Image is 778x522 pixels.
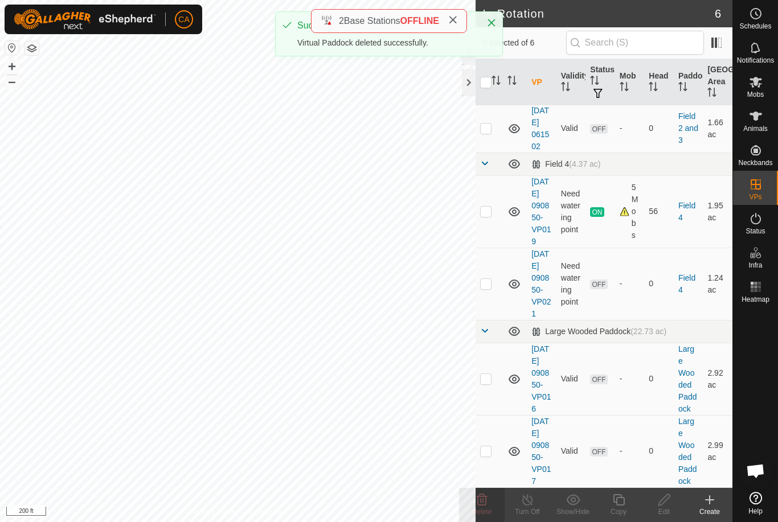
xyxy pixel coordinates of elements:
[747,91,764,98] span: Mobs
[641,507,687,517] div: Edit
[585,59,615,106] th: Status
[620,122,640,134] div: -
[505,507,550,517] div: Turn Off
[484,15,499,31] button: Close
[715,5,721,22] span: 6
[193,507,236,517] a: Privacy Policy
[678,84,687,93] p-sorticon: Activate to sort
[531,177,551,246] a: [DATE] 090850-VP019
[569,159,600,168] span: (4.37 ac)
[644,104,674,153] td: 0
[531,159,600,169] div: Field 4
[644,343,674,415] td: 0
[739,454,773,488] div: Open chat
[527,59,556,106] th: VP
[644,415,674,487] td: 0
[644,59,674,106] th: Head
[550,507,596,517] div: Show/Hide
[531,344,551,413] a: [DATE] 090850-VP016
[339,16,344,26] span: 2
[590,124,607,134] span: OFF
[482,37,566,49] span: 0 selected of 6
[644,248,674,320] td: 0
[561,84,570,93] p-sorticon: Activate to sort
[615,59,645,106] th: Mob
[531,327,666,336] div: Large Wooded Paddock
[746,228,765,235] span: Status
[531,106,549,151] a: [DATE] 061502
[620,445,640,457] div: -
[687,507,732,517] div: Create
[25,42,39,55] button: Map Layers
[703,59,732,106] th: [GEOGRAPHIC_DATA] Area
[400,16,439,26] span: OFFLINE
[507,77,517,87] p-sorticon: Activate to sort
[733,487,778,519] a: Help
[531,249,551,318] a: [DATE] 090850-VP021
[556,248,586,320] td: Need watering point
[749,194,761,200] span: VPs
[738,159,772,166] span: Neckbands
[674,59,703,106] th: Paddock
[678,417,697,486] a: Large Wooded Paddock
[297,37,475,49] div: Virtual Paddock deleted successfully.
[620,182,640,241] div: 5 Mobs
[703,343,732,415] td: 2.92 ac
[620,84,629,93] p-sorticon: Activate to sort
[748,262,762,269] span: Infra
[620,373,640,385] div: -
[742,296,769,303] span: Heatmap
[556,175,586,248] td: Need watering point
[678,273,695,294] a: Field 4
[14,9,156,30] img: Gallagher Logo
[556,343,586,415] td: Valid
[590,280,607,289] span: OFF
[739,23,771,30] span: Schedules
[620,278,640,290] div: -
[649,84,658,93] p-sorticon: Activate to sort
[703,248,732,320] td: 1.24 ac
[5,60,19,73] button: +
[344,16,400,26] span: Base Stations
[5,75,19,88] button: –
[596,507,641,517] div: Copy
[644,175,674,248] td: 56
[590,207,604,217] span: ON
[590,77,599,87] p-sorticon: Activate to sort
[743,125,768,132] span: Animals
[630,327,666,336] span: (22.73 ac)
[737,57,774,64] span: Notifications
[5,41,19,55] button: Reset Map
[703,415,732,487] td: 2.99 ac
[472,508,492,516] span: Delete
[703,104,732,153] td: 1.66 ac
[566,31,704,55] input: Search (S)
[249,507,282,517] a: Contact Us
[707,89,716,98] p-sorticon: Activate to sort
[492,77,501,87] p-sorticon: Activate to sort
[590,447,607,457] span: OFF
[678,201,695,222] a: Field 4
[178,14,189,26] span: CA
[748,508,763,515] span: Help
[678,112,698,145] a: Field 2 and 3
[556,104,586,153] td: Valid
[482,7,715,20] h2: In Rotation
[531,417,551,486] a: [DATE] 090850-VP017
[678,344,697,413] a: Large Wooded Paddock
[556,415,586,487] td: Valid
[297,19,475,32] div: Success
[556,59,586,106] th: Validity
[703,175,732,248] td: 1.95 ac
[590,375,607,384] span: OFF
